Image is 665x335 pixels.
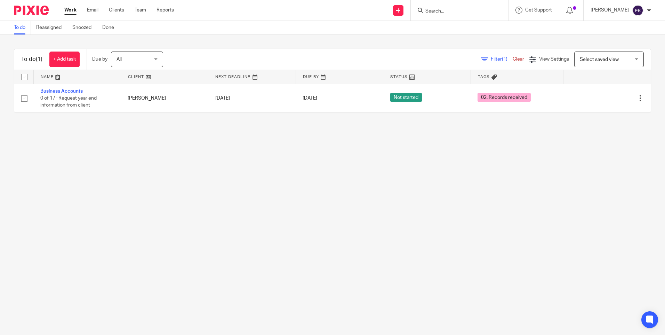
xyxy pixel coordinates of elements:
a: + Add task [49,52,80,67]
span: Filter [491,57,513,62]
a: Clear [513,57,524,62]
h1: To do [21,56,42,63]
a: Done [102,21,119,34]
a: Work [64,7,77,14]
p: Due by [92,56,107,63]
td: [DATE] [208,84,296,112]
span: All [117,57,122,62]
span: Select saved view [580,57,619,62]
p: [PERSON_NAME] [591,7,629,14]
a: Team [135,7,146,14]
img: Pixie [14,6,49,15]
span: (1) [36,56,42,62]
span: 0 of 17 · Request year end information from client [40,96,97,108]
input: Search [425,8,487,15]
span: Tags [478,75,490,79]
span: (1) [502,57,507,62]
span: Not started [390,93,422,102]
span: View Settings [539,57,569,62]
a: Email [87,7,98,14]
span: [DATE] [303,96,317,101]
a: Reports [157,7,174,14]
a: Reassigned [36,21,67,34]
span: 02. Records received [478,93,531,102]
span: Get Support [525,8,552,13]
a: To do [14,21,31,34]
a: Snoozed [72,21,97,34]
a: Business Accounts [40,89,83,94]
img: svg%3E [632,5,643,16]
td: [PERSON_NAME] [121,84,208,112]
a: Clients [109,7,124,14]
